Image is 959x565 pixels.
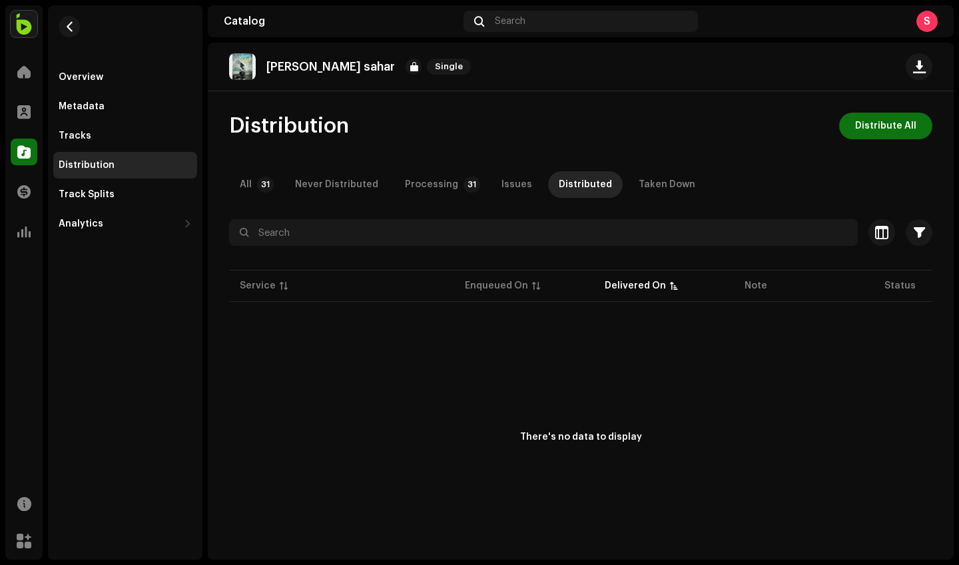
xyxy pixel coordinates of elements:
div: Distribution [59,160,115,171]
re-m-nav-dropdown: Analytics [53,211,197,237]
div: Track Splits [59,189,115,200]
p-badge: 31 [464,177,480,193]
button: Distribute All [839,113,932,139]
re-m-nav-item: Overview [53,64,197,91]
re-m-nav-item: Track Splits [53,181,197,208]
div: Analytics [59,219,103,229]
div: All [240,171,252,198]
img: 1101a203-098c-4476-bbd3-7ad6d5604465 [11,11,37,37]
input: Search [229,219,858,246]
span: Search [495,16,525,27]
re-m-nav-item: Distribution [53,152,197,179]
span: Distribute All [855,113,916,139]
div: There's no data to display [520,430,642,444]
re-m-nav-item: Tracks [53,123,197,149]
div: Catalog [224,16,458,27]
img: d4ef4e98-0c4d-4664-88be-c7b4efc3ba58 [229,53,256,80]
div: Distributed [559,171,612,198]
div: S [916,11,938,32]
div: Metadata [59,101,105,112]
div: Issues [501,171,532,198]
div: Overview [59,72,103,83]
div: Tracks [59,131,91,141]
div: Processing [405,171,458,198]
div: Taken Down [639,171,695,198]
p-badge: 31 [257,177,274,193]
div: Never Distributed [295,171,378,198]
p: [PERSON_NAME] sahar [266,60,395,74]
span: Distribution [229,113,349,139]
re-m-nav-item: Metadata [53,93,197,120]
span: Single [427,59,471,75]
